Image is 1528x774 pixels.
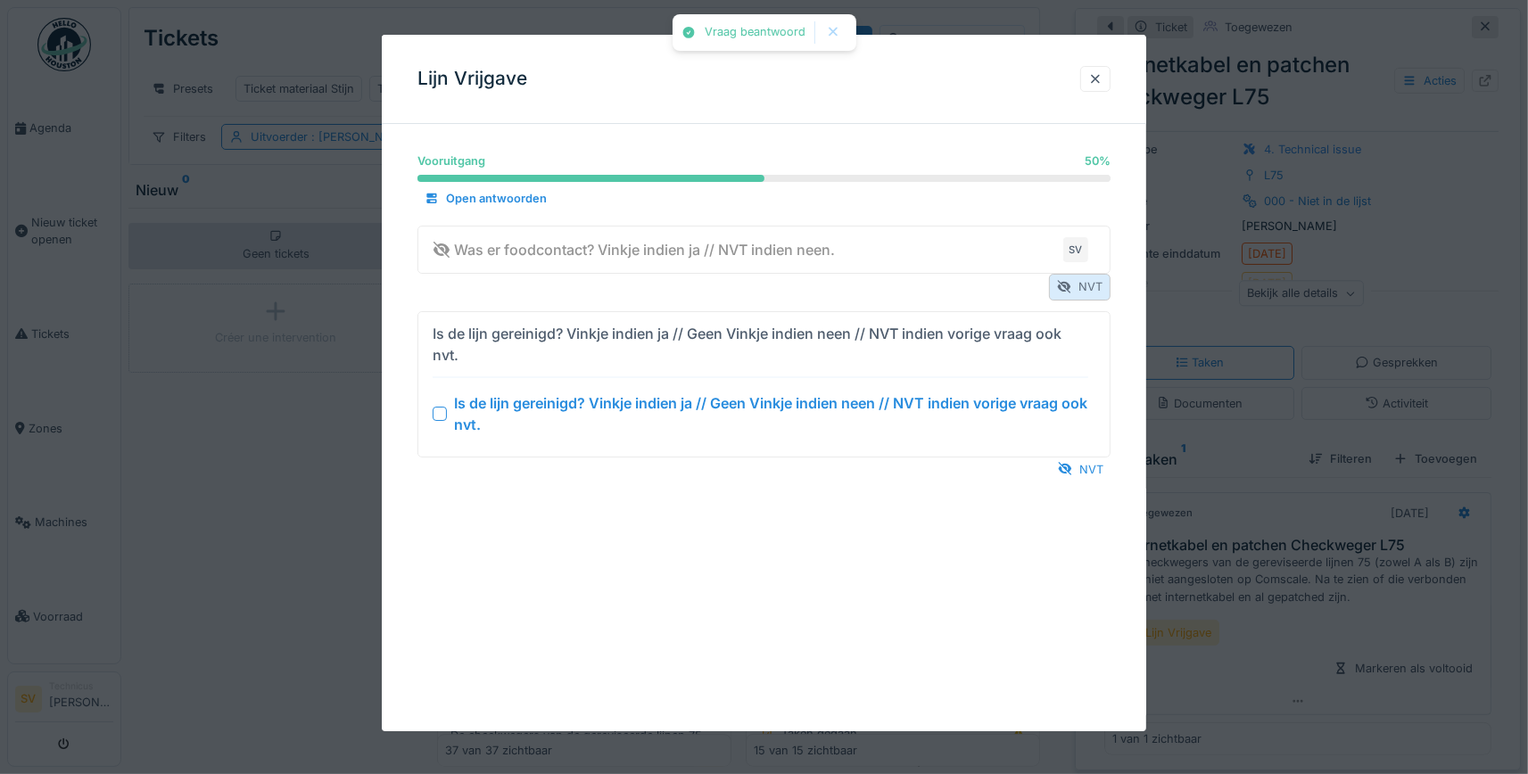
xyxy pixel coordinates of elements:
summary: Is de lijn gereinigd? Vinkje indien ja // Geen Vinkje indien neen // NVT indien vorige vraag ook ... [425,319,1103,449]
div: Open antwoorden [417,186,554,210]
h3: Lijn Vrijgave [417,68,527,90]
div: SV [1063,237,1088,262]
progress: 50 % [417,175,1111,182]
div: NVT [1051,457,1111,482]
summary: Was er foodcontact? Vinkje indien ja // NVT indien neen.SV [425,234,1103,267]
div: NVT [1049,274,1111,300]
div: Was er foodcontact? Vinkje indien ja // NVT indien neen. [433,239,835,260]
div: Is de lijn gereinigd? Vinkje indien ja // Geen Vinkje indien neen // NVT indien vorige vraag ook ... [454,392,1088,435]
div: Vooruitgang [417,152,485,169]
div: 50 % [1085,152,1111,169]
div: Vraag beantwoord [705,25,805,40]
div: Is de lijn gereinigd? Vinkje indien ja // Geen Vinkje indien neen // NVT indien vorige vraag ook ... [433,323,1081,366]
